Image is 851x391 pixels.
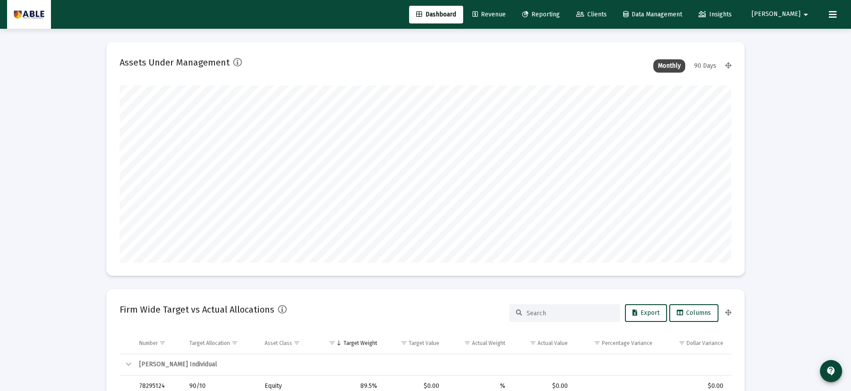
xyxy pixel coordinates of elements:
div: Dollar Variance [687,340,723,347]
input: Search [527,310,613,317]
td: Column Number [133,333,183,354]
span: Export [632,309,660,317]
div: Target Allocation [189,340,230,347]
span: [PERSON_NAME] [752,11,800,18]
td: Collapse [120,354,133,376]
div: 90 Days [690,59,721,73]
div: Actual Value [538,340,568,347]
a: Data Management [616,6,689,23]
img: Dashboard [14,6,44,23]
mat-icon: arrow_drop_down [800,6,811,23]
div: $0.00 [665,382,723,391]
span: Show filter options for column 'Number' [159,340,166,346]
span: Show filter options for column 'Asset Class' [293,340,300,346]
td: Column Target Weight [317,333,383,354]
span: Columns [677,309,711,317]
button: Export [625,304,667,322]
h2: Firm Wide Target vs Actual Allocations [120,302,274,317]
span: Insights [699,11,732,18]
span: Show filter options for column 'Actual Weight' [464,340,471,346]
a: Revenue [465,6,513,23]
a: Clients [569,6,614,23]
div: [PERSON_NAME] Individual [139,360,723,369]
div: Percentage Variance [602,340,652,347]
div: Monthly [653,59,685,73]
mat-icon: contact_support [826,366,836,376]
span: Dashboard [416,11,456,18]
td: Column Actual Weight [445,333,512,354]
span: Show filter options for column 'Target Value' [401,340,407,346]
div: % [452,382,506,391]
div: Number [139,340,158,347]
span: Clients [576,11,607,18]
td: Column Dollar Variance [659,333,731,354]
h2: Assets Under Management [120,55,230,70]
span: Data Management [623,11,682,18]
a: Dashboard [409,6,463,23]
div: $0.00 [390,382,439,391]
div: 89.5% [323,382,377,391]
span: Show filter options for column 'Target Allocation' [231,340,238,346]
td: Column Actual Value [511,333,574,354]
a: Insights [691,6,739,23]
div: Target Value [409,340,439,347]
div: Asset Class [265,340,292,347]
span: Show filter options for column 'Dollar Variance' [679,340,685,346]
span: Show filter options for column 'Target Weight' [329,340,336,346]
span: Revenue [472,11,506,18]
button: [PERSON_NAME] [741,5,822,23]
button: Columns [669,304,718,322]
div: Target Weight [344,340,377,347]
a: Reporting [515,6,567,23]
td: Column Asset Class [258,333,317,354]
td: Column Target Value [383,333,445,354]
div: $0.00 [518,382,568,391]
span: Reporting [522,11,560,18]
td: Column Target Allocation [183,333,258,354]
span: Show filter options for column 'Actual Value' [530,340,536,346]
td: Column Percentage Variance [574,333,659,354]
span: Show filter options for column 'Percentage Variance' [594,340,601,346]
div: Actual Weight [472,340,505,347]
